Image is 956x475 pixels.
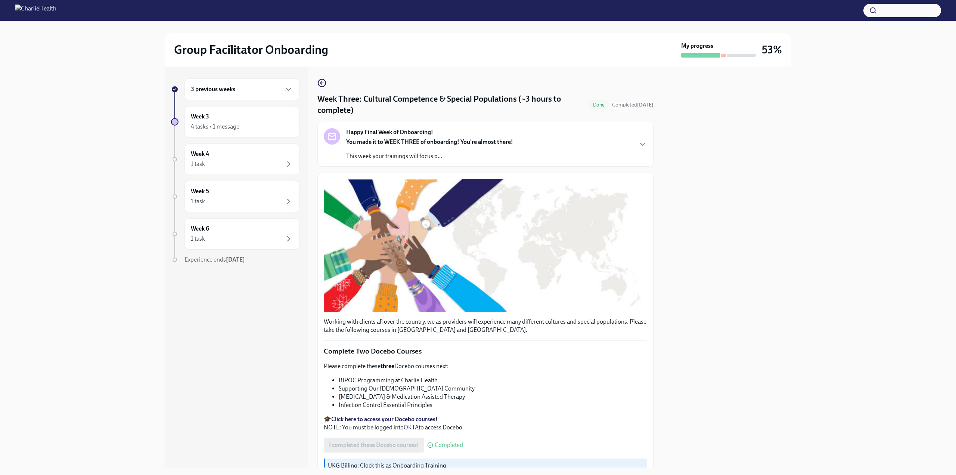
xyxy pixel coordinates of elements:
p: Working with clients all over the country, we as providers will experience many different culture... [324,318,647,334]
strong: My progress [681,42,713,50]
strong: three [381,363,394,370]
a: Week 51 task [171,181,299,212]
button: Zoom image [324,179,647,312]
span: Experience ends [184,256,245,263]
p: 🎓 NOTE: You must be logged into to access Docebo [324,415,647,432]
a: OKTA [404,424,419,431]
h2: Group Facilitator Onboarding [174,42,328,57]
p: UKG Billing: Clock this as Onboarding Training [328,462,644,470]
a: Week 34 tasks • 1 message [171,106,299,138]
p: Please complete these Docebo courses next: [324,362,647,370]
h6: 3 previous weeks [191,85,235,93]
img: CharlieHealth [15,4,56,16]
a: Week 61 task [171,218,299,250]
p: Complete Two Docebo Courses [324,346,647,356]
a: Click here to access your Docebo courses! [331,416,438,423]
p: This week your trainings will focus o... [346,152,513,160]
span: Completed [435,442,463,448]
span: September 26th, 2025 21:12 [612,101,654,108]
strong: [DATE] [226,256,245,263]
strong: You made it to WEEK THREE of onboarding! You're almost there! [346,138,513,145]
li: Supporting Our [DEMOGRAPHIC_DATA] Community [339,385,647,393]
li: Infection Control Essential Principles [339,401,647,409]
h6: Week 5 [191,187,209,195]
strong: [DATE] [637,102,654,108]
div: 3 previous weeks [184,78,299,100]
span: Done [589,102,609,108]
a: Week 41 task [171,144,299,175]
h6: Week 4 [191,150,209,158]
h3: 53% [762,43,782,56]
div: 4 tasks • 1 message [191,123,239,131]
div: 1 task [191,160,205,168]
li: BIPOC Programming at Charlie Health [339,376,647,385]
strong: Happy Final Week of Onboarding! [346,128,433,136]
span: Completed [612,102,654,108]
h6: Week 3 [191,112,209,121]
div: 1 task [191,197,205,206]
div: 1 task [191,235,205,243]
li: [MEDICAL_DATA] & Medication Assisted Therapy [339,393,647,401]
h4: Week Three: Cultural Competence & Special Populations (~3 hours to complete) [317,93,586,116]
h6: Week 6 [191,225,209,233]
